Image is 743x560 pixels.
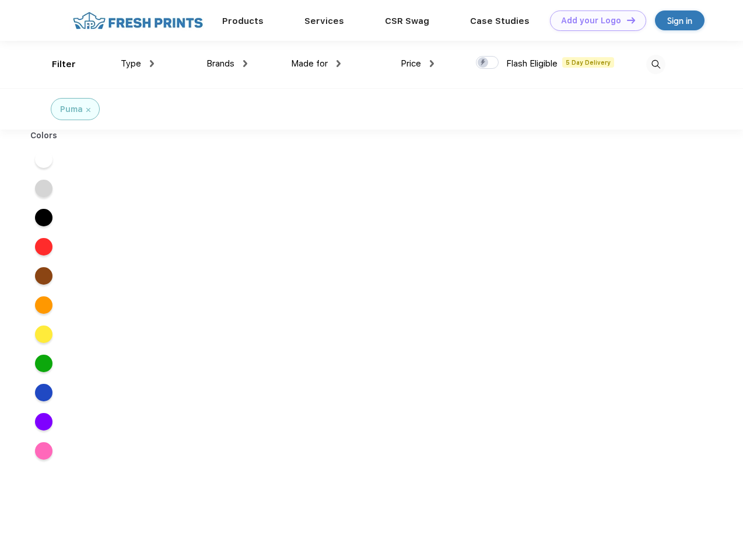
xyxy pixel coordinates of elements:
[337,60,341,67] img: dropdown.png
[304,16,344,26] a: Services
[430,60,434,67] img: dropdown.png
[385,16,429,26] a: CSR Swag
[22,129,66,142] div: Colors
[150,60,154,67] img: dropdown.png
[401,58,421,69] span: Price
[60,103,83,116] div: Puma
[667,14,692,27] div: Sign in
[222,16,264,26] a: Products
[646,55,665,74] img: desktop_search.svg
[206,58,234,69] span: Brands
[506,58,558,69] span: Flash Eligible
[86,108,90,112] img: filter_cancel.svg
[243,60,247,67] img: dropdown.png
[69,10,206,31] img: fo%20logo%202.webp
[627,17,635,23] img: DT
[52,58,76,71] div: Filter
[655,10,705,30] a: Sign in
[561,16,621,26] div: Add your Logo
[291,58,328,69] span: Made for
[562,57,614,68] span: 5 Day Delivery
[121,58,141,69] span: Type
